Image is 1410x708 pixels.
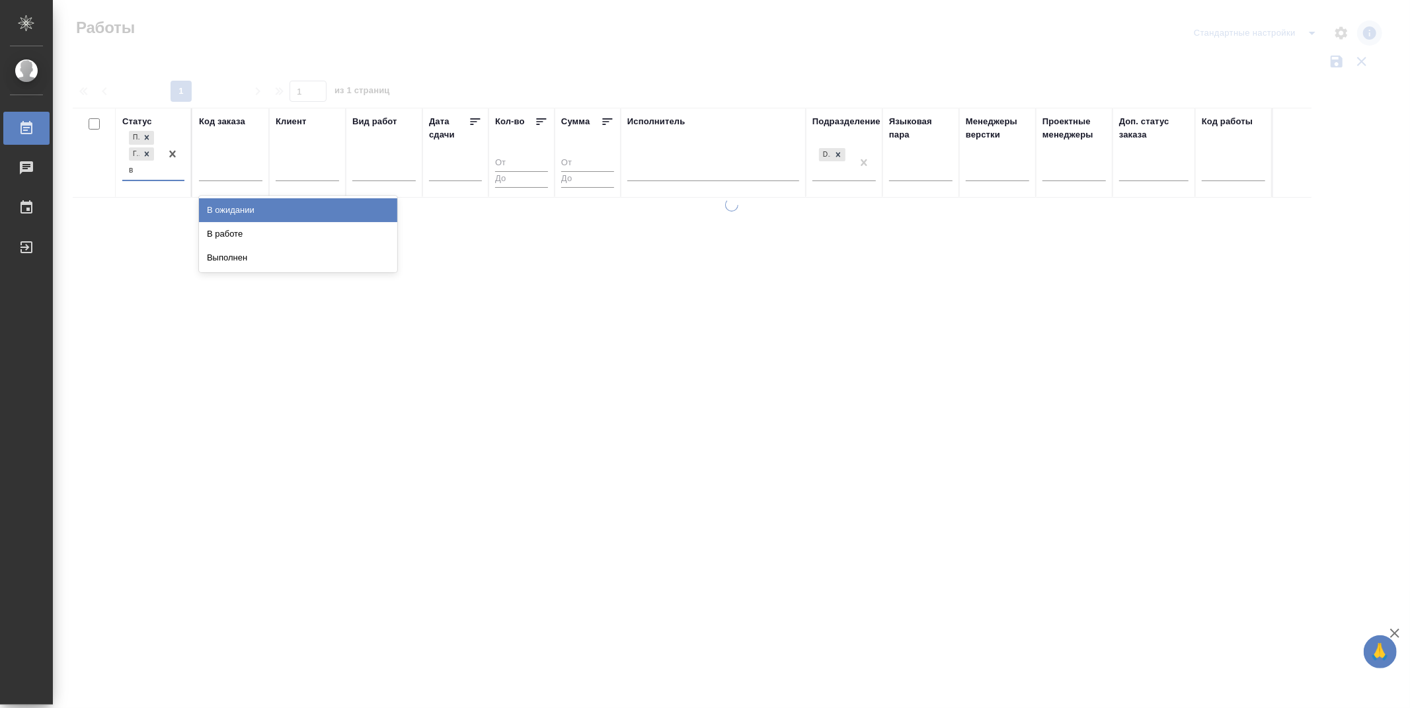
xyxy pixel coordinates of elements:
div: Вид работ [352,115,397,128]
div: Сумма [561,115,590,128]
div: Дата сдачи [429,115,469,141]
div: Исполнитель [627,115,685,128]
div: Доп. статус заказа [1119,115,1189,141]
div: Выполнен [199,246,397,270]
input: До [495,171,548,188]
span: 🙏 [1369,638,1391,666]
div: DTPlight [819,148,831,162]
div: Менеджеры верстки [966,115,1029,141]
div: В ожидании [199,198,397,222]
input: От [561,155,614,171]
div: Клиент [276,115,306,128]
div: В работе [199,222,397,246]
div: Кол-во [495,115,525,128]
input: От [495,155,548,171]
div: Код заказа [199,115,245,128]
div: Подразделение [812,115,881,128]
div: Проектные менеджеры [1042,115,1106,141]
div: Код работы [1202,115,1253,128]
div: DTPlight [818,147,847,163]
div: Языковая пара [889,115,953,141]
div: Подбор, Готов к работе [128,146,155,163]
div: Подбор [129,131,139,145]
div: Подбор, Готов к работе [128,130,155,146]
input: До [561,171,614,188]
div: Готов к работе [129,147,139,161]
button: 🙏 [1364,635,1397,668]
div: Статус [122,115,152,128]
